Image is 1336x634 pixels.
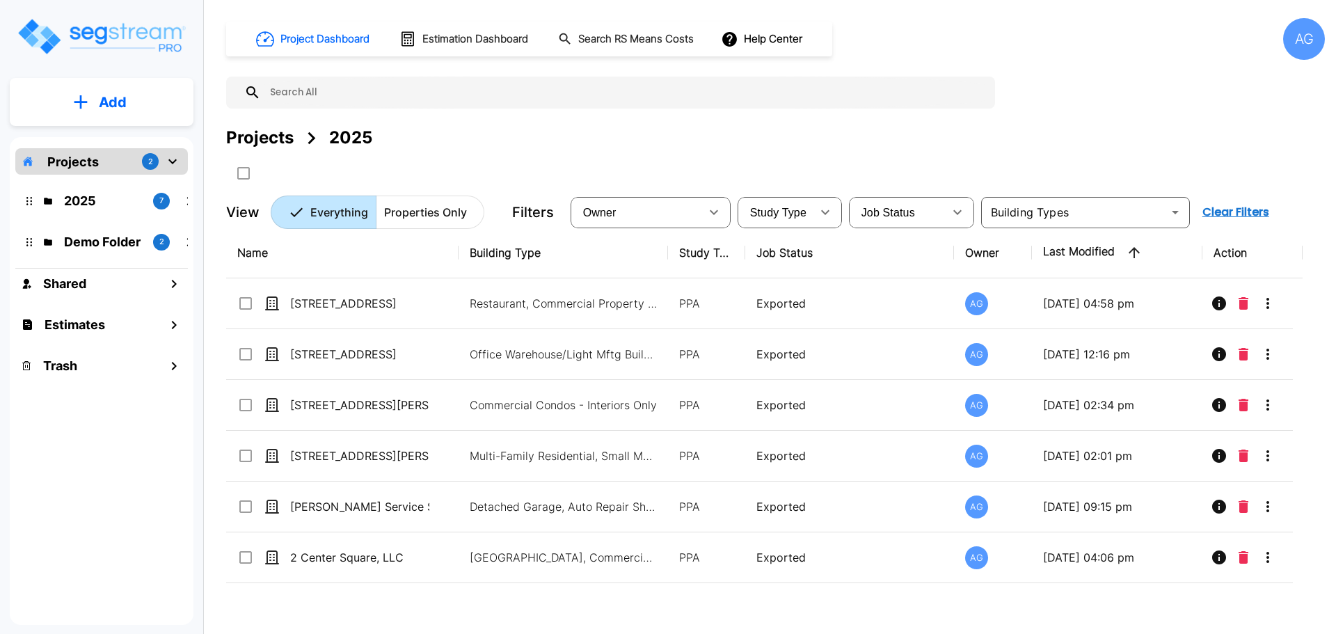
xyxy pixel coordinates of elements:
p: Exported [756,397,944,413]
button: Info [1205,340,1233,368]
button: More-Options [1254,391,1282,419]
p: PPA [679,498,734,515]
p: Projects [47,152,99,171]
p: Detached Garage, Auto Repair Shop, Commercial Property Site [470,498,658,515]
input: Search All [261,77,988,109]
button: Delete [1233,391,1254,419]
div: Select [852,193,944,232]
th: Study Type [668,228,745,278]
button: Delete [1233,544,1254,571]
p: PPA [679,346,734,363]
input: Building Types [985,203,1163,222]
p: 2 [159,236,164,248]
p: Commercial Condos - Interiors Only [470,397,658,413]
button: Info [1205,442,1233,470]
button: Search RS Means Costs [552,26,701,53]
p: [DATE] 12:16 pm [1043,346,1191,363]
div: 2025 [329,125,372,150]
span: Study Type [750,207,806,219]
button: More-Options [1254,290,1282,317]
p: [STREET_ADDRESS][PERSON_NAME] [290,397,429,413]
button: More-Options [1254,544,1282,571]
div: Projects [226,125,294,150]
button: Info [1205,493,1233,521]
p: 2025 [64,191,142,210]
p: [DATE] 09:15 pm [1043,498,1191,515]
span: Owner [583,207,617,219]
p: Exported [756,549,944,566]
p: [PERSON_NAME] Service Station [290,498,429,515]
p: Everything [310,204,368,221]
p: [STREET_ADDRESS] [290,346,429,363]
p: [DATE] 04:06 pm [1043,549,1191,566]
div: Select [573,193,700,232]
p: [STREET_ADDRESS] [290,295,429,312]
div: AG [965,496,988,518]
button: More-Options [1254,442,1282,470]
p: 2 Center Square, LLC [290,549,429,566]
p: [GEOGRAPHIC_DATA], Commercial Property Site [470,549,658,566]
h1: Project Dashboard [280,31,369,47]
p: PPA [679,397,734,413]
p: [STREET_ADDRESS][PERSON_NAME] [290,447,429,464]
p: [DATE] 02:34 pm [1043,397,1191,413]
button: Everything [271,196,376,229]
button: Delete [1233,442,1254,470]
button: More-Options [1254,340,1282,368]
th: Action [1202,228,1303,278]
p: [DATE] 02:01 pm [1043,447,1191,464]
h1: Estimation Dashboard [422,31,528,47]
button: Info [1205,290,1233,317]
p: View [226,202,260,223]
span: Job Status [861,207,915,219]
button: Info [1205,544,1233,571]
h1: Shared [43,274,86,293]
p: PPA [679,295,734,312]
p: 7 [159,195,164,207]
div: Select [740,193,811,232]
button: Delete [1233,493,1254,521]
p: 2 [148,156,153,168]
th: Building Type [459,228,668,278]
button: Help Center [718,26,808,52]
div: AG [1283,18,1325,60]
div: AG [965,445,988,468]
p: [DATE] 04:58 pm [1043,295,1191,312]
div: AG [965,343,988,366]
button: Info [1205,391,1233,419]
button: Project Dashboard [250,24,377,54]
div: AG [965,292,988,315]
h1: Search RS Means Costs [578,31,694,47]
button: More-Options [1254,493,1282,521]
th: Job Status [745,228,955,278]
button: Estimation Dashboard [394,24,536,54]
p: Filters [512,202,554,223]
p: Exported [756,447,944,464]
button: Open [1166,203,1185,222]
th: Owner [954,228,1031,278]
div: AG [965,394,988,417]
p: Multi-Family Residential, Small Multi-Family Residential, Multi-Family Residential Site [470,447,658,464]
button: Delete [1233,290,1254,317]
p: Exported [756,346,944,363]
img: Logo [16,17,186,56]
p: Exported [756,295,944,312]
button: Delete [1233,340,1254,368]
h1: Estimates [45,315,105,334]
th: Name [226,228,459,278]
button: Clear Filters [1197,198,1275,226]
button: Properties Only [376,196,484,229]
p: Exported [756,498,944,515]
th: Last Modified [1032,228,1202,278]
div: AG [965,546,988,569]
div: Platform [271,196,484,229]
p: Demo Folder [64,232,142,251]
p: Restaurant, Commercial Property Site [470,295,658,312]
p: PPA [679,447,734,464]
p: Office Warehouse/Light Mftg Building, Commercial Property Site [470,346,658,363]
button: SelectAll [230,159,257,187]
p: PPA [679,549,734,566]
h1: Trash [43,356,77,375]
p: Add [99,92,127,113]
button: Add [10,82,193,122]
